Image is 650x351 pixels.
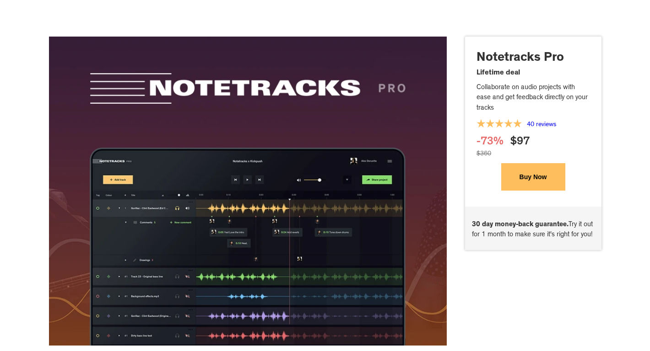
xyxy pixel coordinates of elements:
div: $97 [510,136,530,149]
p: Notetracks Pro [477,50,590,68]
strong: 30 day money-back guarantee. [472,222,569,229]
div: -73% [477,136,504,149]
button: Buy Now [501,163,565,191]
p: Try it out for 1 month to make sure it's right for you! [472,220,595,241]
a: 40 reviews [527,122,556,128]
div: $360 [477,149,491,163]
p: Collaborate on audio projects with ease and get feedback directly on your tracks [477,83,590,114]
p: Lifetime deal [477,68,590,79]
